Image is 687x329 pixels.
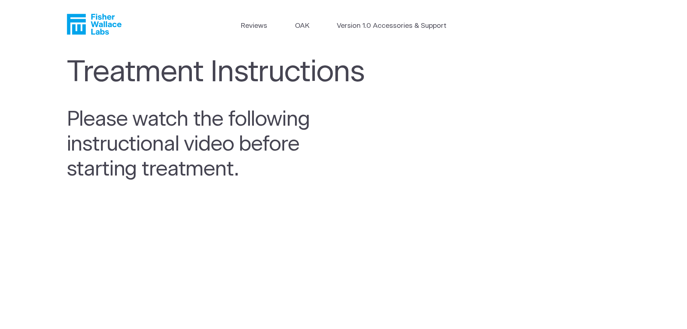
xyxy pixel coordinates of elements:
a: Fisher Wallace [67,14,122,35]
a: Reviews [241,21,267,31]
a: Version 1.0 Accessories & Support [337,21,446,31]
h2: Please watch the following instructional video before starting treatment. [67,107,334,182]
h1: Treatment Instructions [67,56,378,90]
a: OAK [295,21,309,31]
